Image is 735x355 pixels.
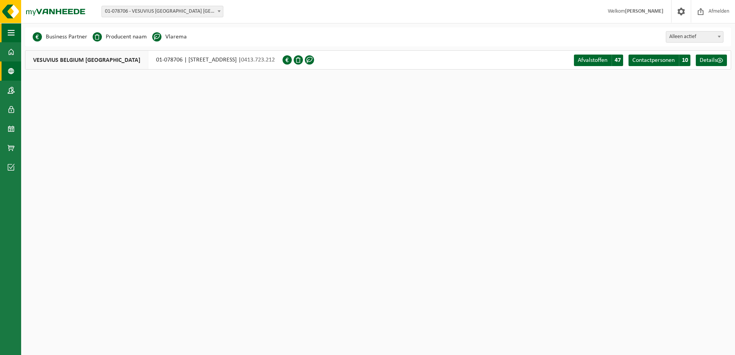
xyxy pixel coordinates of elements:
[102,6,223,17] span: 01-078706 - VESUVIUS BELGIUM NV - OOSTENDE
[152,31,187,43] li: Vlarema
[666,31,723,43] span: Alleen actief
[629,55,690,66] a: Contactpersonen 10
[666,32,723,42] span: Alleen actief
[696,55,727,66] a: Details
[612,55,623,66] span: 47
[700,57,717,63] span: Details
[679,55,690,66] span: 10
[574,55,623,66] a: Afvalstoffen 47
[625,8,663,14] strong: [PERSON_NAME]
[93,31,147,43] li: Producent naam
[632,57,675,63] span: Contactpersonen
[25,50,283,70] div: 01-078706 | [STREET_ADDRESS] |
[241,57,275,63] span: 0413.723.212
[33,31,87,43] li: Business Partner
[578,57,607,63] span: Afvalstoffen
[25,51,148,69] span: VESUVIUS BELGIUM [GEOGRAPHIC_DATA]
[101,6,223,17] span: 01-078706 - VESUVIUS BELGIUM NV - OOSTENDE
